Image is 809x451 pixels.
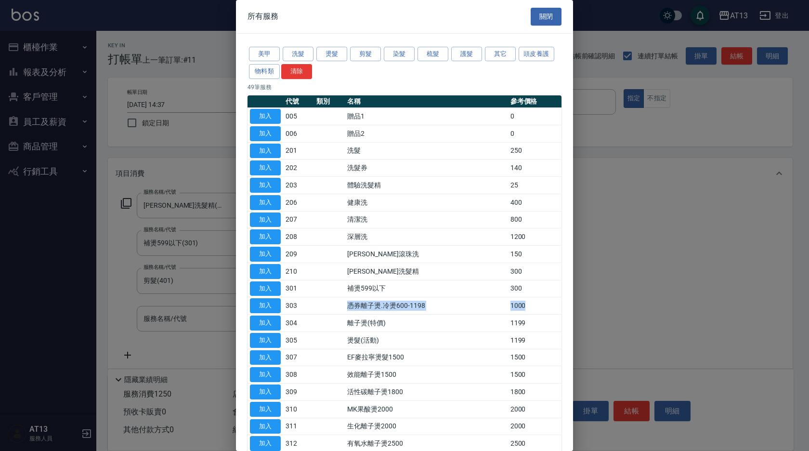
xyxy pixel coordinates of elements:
[281,64,312,79] button: 清除
[508,332,561,349] td: 1199
[283,366,314,384] td: 308
[508,95,561,108] th: 參考價格
[283,95,314,108] th: 代號
[250,160,281,175] button: 加入
[250,109,281,124] button: 加入
[283,400,314,418] td: 310
[508,177,561,194] td: 25
[283,194,314,211] td: 206
[316,47,347,62] button: 燙髮
[283,297,314,315] td: 303
[250,126,281,141] button: 加入
[283,246,314,263] td: 209
[248,12,278,21] span: 所有服務
[283,263,314,280] td: 210
[345,349,508,366] td: EF麥拉寧燙髮1500
[283,280,314,297] td: 301
[345,125,508,142] td: 贈品2
[283,159,314,177] td: 202
[283,332,314,349] td: 305
[345,400,508,418] td: MK果酸燙2000
[508,315,561,332] td: 1199
[508,228,561,246] td: 1200
[345,418,508,435] td: 生化離子燙2000
[345,108,508,125] td: 贈品1
[451,47,482,62] button: 護髮
[250,281,281,296] button: 加入
[283,125,314,142] td: 006
[283,47,313,62] button: 洗髮
[508,384,561,401] td: 1800
[384,47,415,62] button: 染髮
[508,246,561,263] td: 150
[248,83,561,92] p: 49 筆服務
[531,8,561,26] button: 關閉
[250,367,281,382] button: 加入
[249,47,280,62] button: 美甲
[283,418,314,435] td: 311
[345,177,508,194] td: 體驗洗髮精
[345,263,508,280] td: [PERSON_NAME]洗髮精
[283,349,314,366] td: 307
[508,400,561,418] td: 2000
[508,159,561,177] td: 140
[345,315,508,332] td: 離子燙(特價)
[283,384,314,401] td: 309
[250,195,281,210] button: 加入
[250,144,281,159] button: 加入
[250,212,281,227] button: 加入
[508,263,561,280] td: 300
[345,246,508,263] td: [PERSON_NAME]滾珠洗
[283,211,314,228] td: 207
[345,384,508,401] td: 活性碳離子燙1800
[508,142,561,159] td: 250
[345,332,508,349] td: 燙髮(活動)
[508,211,561,228] td: 800
[345,366,508,384] td: 效能離子燙1500
[250,436,281,451] button: 加入
[250,419,281,434] button: 加入
[345,280,508,297] td: 補燙599以下
[283,315,314,332] td: 304
[418,47,448,62] button: 梳髮
[345,194,508,211] td: 健康洗
[345,142,508,159] td: 洗髮
[250,178,281,193] button: 加入
[250,316,281,331] button: 加入
[508,366,561,384] td: 1500
[345,297,508,315] td: 憑券離子燙.冷燙600-1198
[250,402,281,417] button: 加入
[250,264,281,279] button: 加入
[314,95,345,108] th: 類別
[508,280,561,297] td: 300
[485,47,516,62] button: 其它
[508,349,561,366] td: 1500
[345,211,508,228] td: 清潔洗
[283,177,314,194] td: 203
[508,125,561,142] td: 0
[345,159,508,177] td: 洗髮券
[283,108,314,125] td: 005
[250,350,281,365] button: 加入
[250,333,281,348] button: 加入
[519,47,554,62] button: 頭皮養護
[508,418,561,435] td: 2000
[350,47,381,62] button: 剪髮
[283,228,314,246] td: 208
[250,229,281,244] button: 加入
[508,108,561,125] td: 0
[508,194,561,211] td: 400
[250,247,281,262] button: 加入
[345,228,508,246] td: 深層洗
[250,298,281,313] button: 加入
[283,142,314,159] td: 201
[345,95,508,108] th: 名稱
[249,64,280,79] button: 物料類
[250,385,281,399] button: 加入
[508,297,561,315] td: 1000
